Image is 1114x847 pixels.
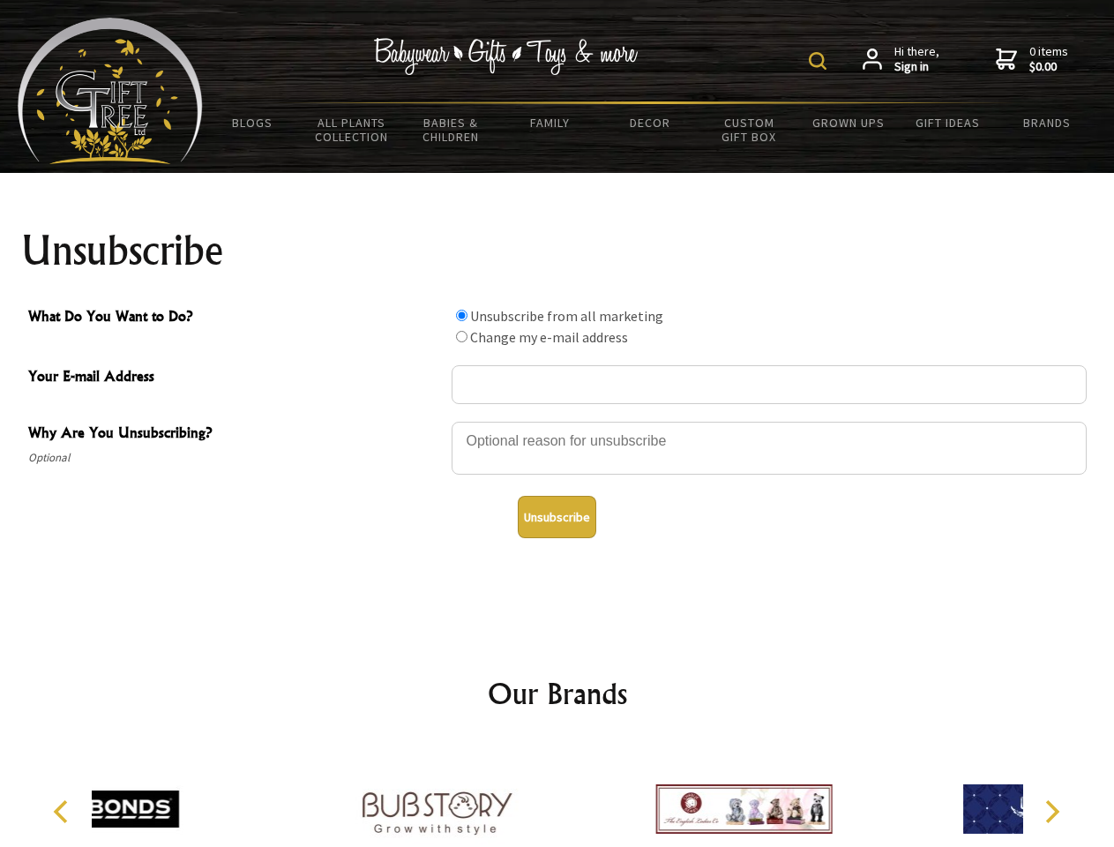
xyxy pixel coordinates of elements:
button: Previous [44,792,83,831]
button: Unsubscribe [518,496,596,538]
h2: Our Brands [35,672,1080,715]
a: Gift Ideas [898,104,998,141]
a: 0 items$0.00 [996,44,1068,75]
textarea: Why Are You Unsubscribing? [452,422,1087,475]
label: Change my e-mail address [470,328,628,346]
a: All Plants Collection [303,104,402,155]
button: Next [1032,792,1071,831]
a: Decor [600,104,699,141]
img: product search [809,52,826,70]
span: What Do You Want to Do? [28,305,443,331]
input: Your E-mail Address [452,365,1087,404]
label: Unsubscribe from all marketing [470,307,663,325]
img: Babyware - Gifts - Toys and more... [18,18,203,164]
a: Custom Gift Box [699,104,799,155]
a: Family [501,104,601,141]
span: 0 items [1029,43,1068,75]
strong: Sign in [894,59,939,75]
h1: Unsubscribe [21,229,1094,272]
span: Hi there, [894,44,939,75]
span: Your E-mail Address [28,365,443,391]
a: BLOGS [203,104,303,141]
a: Hi there,Sign in [863,44,939,75]
input: What Do You Want to Do? [456,331,467,342]
a: Babies & Children [401,104,501,155]
a: Brands [998,104,1097,141]
a: Grown Ups [798,104,898,141]
span: Why Are You Unsubscribing? [28,422,443,447]
strong: $0.00 [1029,59,1068,75]
span: Optional [28,447,443,468]
img: Babywear - Gifts - Toys & more [374,38,639,75]
input: What Do You Want to Do? [456,310,467,321]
